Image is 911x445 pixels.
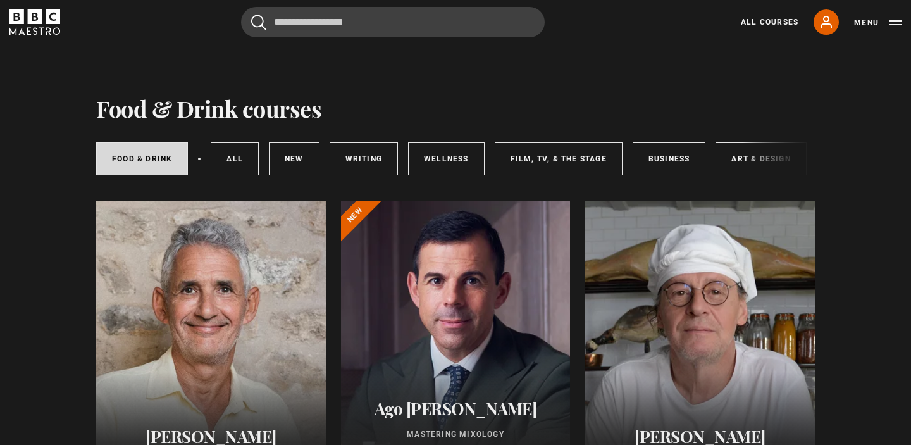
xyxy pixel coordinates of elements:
[269,142,319,175] a: New
[241,7,545,37] input: Search
[854,16,902,29] button: Toggle navigation
[408,142,485,175] a: Wellness
[356,399,555,418] h2: Ago [PERSON_NAME]
[211,142,259,175] a: All
[495,142,623,175] a: Film, TV, & The Stage
[96,95,321,122] h1: Food & Drink courses
[633,142,706,175] a: Business
[9,9,60,35] svg: BBC Maestro
[330,142,398,175] a: Writing
[356,429,555,440] p: Mastering Mixology
[716,142,806,175] a: Art & Design
[741,16,798,28] a: All Courses
[251,15,266,30] button: Submit the search query
[96,142,188,175] a: Food & Drink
